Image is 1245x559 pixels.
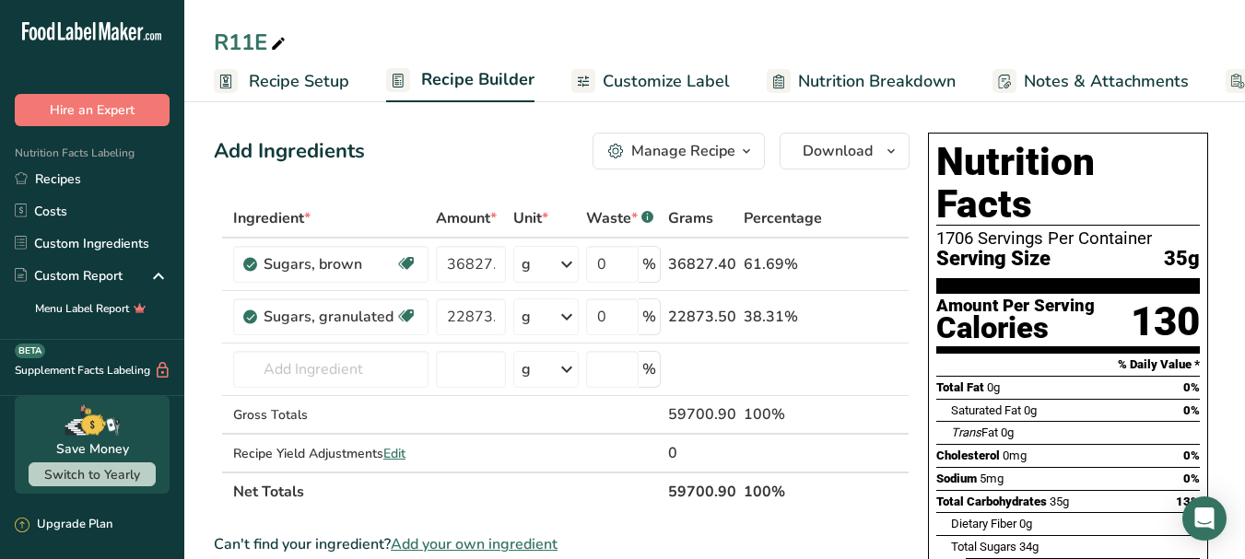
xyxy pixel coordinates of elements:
div: Open Intercom Messenger [1182,496,1227,541]
span: Total Sugars [951,540,1016,553]
div: Amount Per Serving [936,297,1095,315]
div: 61.69% [744,253,822,275]
th: 100% [740,472,826,510]
section: % Daily Value * [936,354,1200,376]
span: Fat [951,425,998,439]
span: Dietary Fiber [951,517,1016,530]
i: Trans [951,425,981,439]
button: Hire an Expert [15,94,170,126]
div: Recipe Yield Adjustments [233,444,429,463]
div: Add Ingredients [214,136,365,167]
span: Saturated Fat [951,403,1021,417]
span: Recipe Builder [421,67,534,92]
span: 13% [1176,495,1200,508]
span: Grams [668,207,713,229]
span: 0% [1183,448,1200,462]
span: Amount [436,207,497,229]
div: 59700.90 [668,403,736,425]
div: 130 [1131,297,1200,346]
div: 1706 Servings Per Container [936,229,1200,248]
span: Switch to Yearly [44,466,140,483]
button: Download [780,133,910,169]
h1: Nutrition Facts [936,141,1200,226]
span: Percentage [744,207,822,229]
div: g [522,306,531,328]
div: Sugars, granulated [264,306,395,328]
th: Net Totals [229,472,664,510]
span: Add your own ingredient [391,533,558,555]
span: Unit [513,207,548,229]
div: Upgrade Plan [15,516,112,534]
div: Save Money [56,439,129,459]
span: 0mg [1003,448,1027,462]
span: Edit [383,445,405,462]
div: 36827.40 [668,253,736,275]
span: Customize Label [603,69,730,94]
span: 0% [1183,380,1200,394]
span: Notes & Attachments [1024,69,1189,94]
span: 0g [1001,425,1014,439]
span: Cholesterol [936,448,1000,462]
a: Nutrition Breakdown [767,61,956,102]
div: 100% [744,403,822,425]
span: 0% [1183,403,1200,417]
span: 35g [1164,248,1200,271]
th: 59700.90 [664,472,740,510]
a: Customize Label [571,61,730,102]
div: 38.31% [744,306,822,328]
div: Custom Report [15,266,123,285]
button: Manage Recipe [593,133,765,169]
span: 5mg [980,472,1004,485]
div: Can't find your ingredient? [214,533,910,555]
div: BETA [15,344,45,358]
span: Total Fat [936,380,984,394]
a: Recipe Builder [386,59,534,103]
button: Switch to Yearly [29,462,156,486]
span: Serving Size [936,248,1051,271]
span: 0g [987,380,1000,394]
div: Manage Recipe [631,140,735,162]
div: Gross Totals [233,405,429,425]
div: g [522,358,531,380]
span: Download [803,140,873,162]
div: Calories [936,315,1095,342]
span: 34g [1019,540,1039,553]
span: Nutrition Breakdown [798,69,956,94]
div: Sugars, brown [264,253,395,275]
a: Notes & Attachments [992,61,1189,102]
span: 0% [1183,472,1200,485]
div: 0 [668,442,736,464]
span: Recipe Setup [249,69,349,94]
a: Recipe Setup [214,61,349,102]
div: R11E [214,26,289,59]
span: 0g [1024,403,1037,417]
span: Ingredient [233,207,311,229]
span: 0g [1019,517,1032,530]
div: 22873.50 [668,306,736,328]
div: g [522,253,531,275]
span: Sodium [936,472,977,485]
div: Waste [586,207,653,229]
input: Add Ingredient [233,351,429,388]
span: 35g [1050,495,1069,508]
span: Total Carbohydrates [936,495,1047,508]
